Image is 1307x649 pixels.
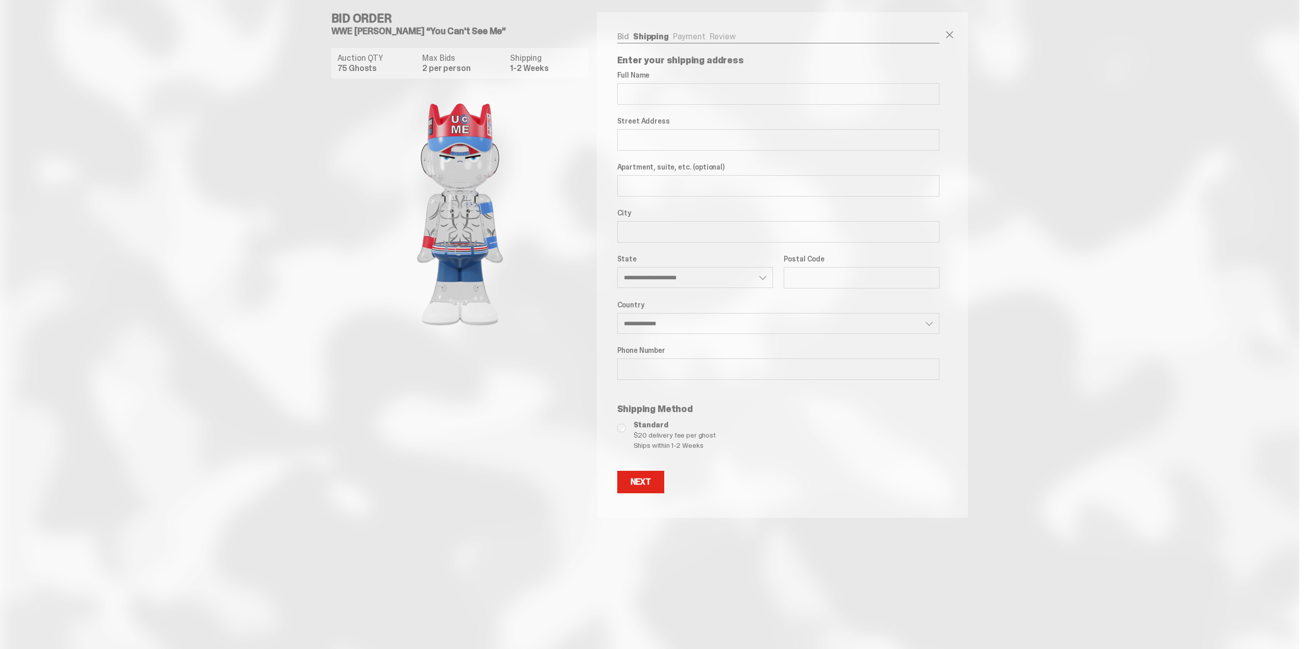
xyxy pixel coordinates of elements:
[617,404,940,414] p: Shipping Method
[617,471,664,493] button: Next
[634,440,940,450] span: Ships within 1-2 Weeks
[510,64,582,73] dd: 1-2 Weeks
[784,255,940,263] label: Postal Code
[617,209,940,217] label: City
[617,31,630,42] a: Bid
[634,430,940,440] span: $20 delivery fee per ghost
[422,64,504,73] dd: 2 per person
[331,27,597,36] h5: WWE [PERSON_NAME] “You Can't See Me”
[617,301,940,309] label: Country
[633,31,669,42] a: Shipping
[631,478,651,486] div: Next
[617,117,940,125] label: Street Address
[617,56,940,65] p: Enter your shipping address
[358,87,562,342] img: product image
[337,64,417,73] dd: 75 Ghosts
[422,54,504,62] dt: Max Bids
[634,420,940,430] span: Standard
[617,71,940,79] label: Full Name
[337,54,417,62] dt: Auction QTY
[510,54,582,62] dt: Shipping
[617,255,773,263] label: State
[617,346,940,354] label: Phone Number
[331,12,597,25] h4: Bid Order
[617,163,940,171] label: Apartment, suite, etc. (optional)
